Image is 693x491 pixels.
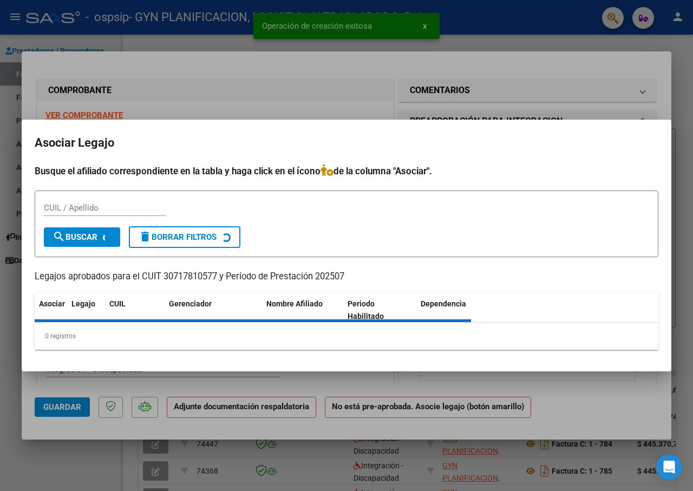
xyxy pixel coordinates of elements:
span: Legajo [71,299,95,308]
mat-icon: search [53,230,66,243]
div: Open Intercom Messenger [656,454,682,480]
span: Dependencia [421,299,466,308]
div: 0 registros [35,323,658,350]
span: Periodo Habilitado [348,299,384,320]
span: Borrar Filtros [139,232,217,242]
datatable-header-cell: Asociar [35,292,67,328]
datatable-header-cell: Legajo [67,292,105,328]
mat-icon: delete [139,230,152,243]
span: CUIL [109,299,126,308]
span: Buscar [53,232,97,242]
datatable-header-cell: Periodo Habilitado [343,292,416,328]
datatable-header-cell: Gerenciador [165,292,262,328]
button: Buscar [44,227,120,247]
button: Borrar Filtros [129,226,240,248]
datatable-header-cell: CUIL [105,292,165,328]
h2: Asociar Legajo [35,133,658,153]
p: Legajos aprobados para el CUIT 30717810577 y Período de Prestación 202507 [35,270,658,284]
span: Nombre Afiliado [266,299,323,308]
datatable-header-cell: Dependencia [416,292,498,328]
datatable-header-cell: Nombre Afiliado [262,292,343,328]
span: Gerenciador [169,299,212,308]
h4: Busque el afiliado correspondiente en la tabla y haga click en el ícono de la columna "Asociar". [35,164,658,178]
span: Asociar [39,299,65,308]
